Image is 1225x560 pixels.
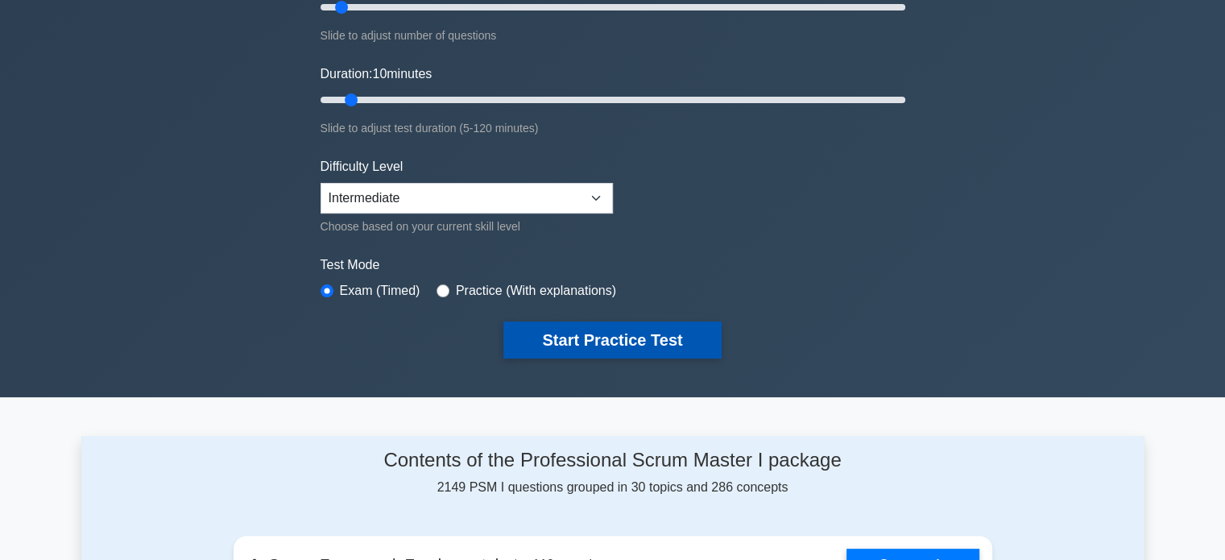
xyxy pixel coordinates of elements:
[456,281,616,301] label: Practice (With explanations)
[321,26,905,45] div: Slide to adjust number of questions
[503,321,721,359] button: Start Practice Test
[321,217,613,236] div: Choose based on your current skill level
[321,157,404,176] label: Difficulty Level
[321,64,432,84] label: Duration: minutes
[321,118,905,138] div: Slide to adjust test duration (5-120 minutes)
[321,255,905,275] label: Test Mode
[372,67,387,81] span: 10
[234,449,992,498] div: 2149 PSM I questions grouped in 30 topics and 286 concepts
[340,281,420,301] label: Exam (Timed)
[234,449,992,472] h4: Contents of the Professional Scrum Master I package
